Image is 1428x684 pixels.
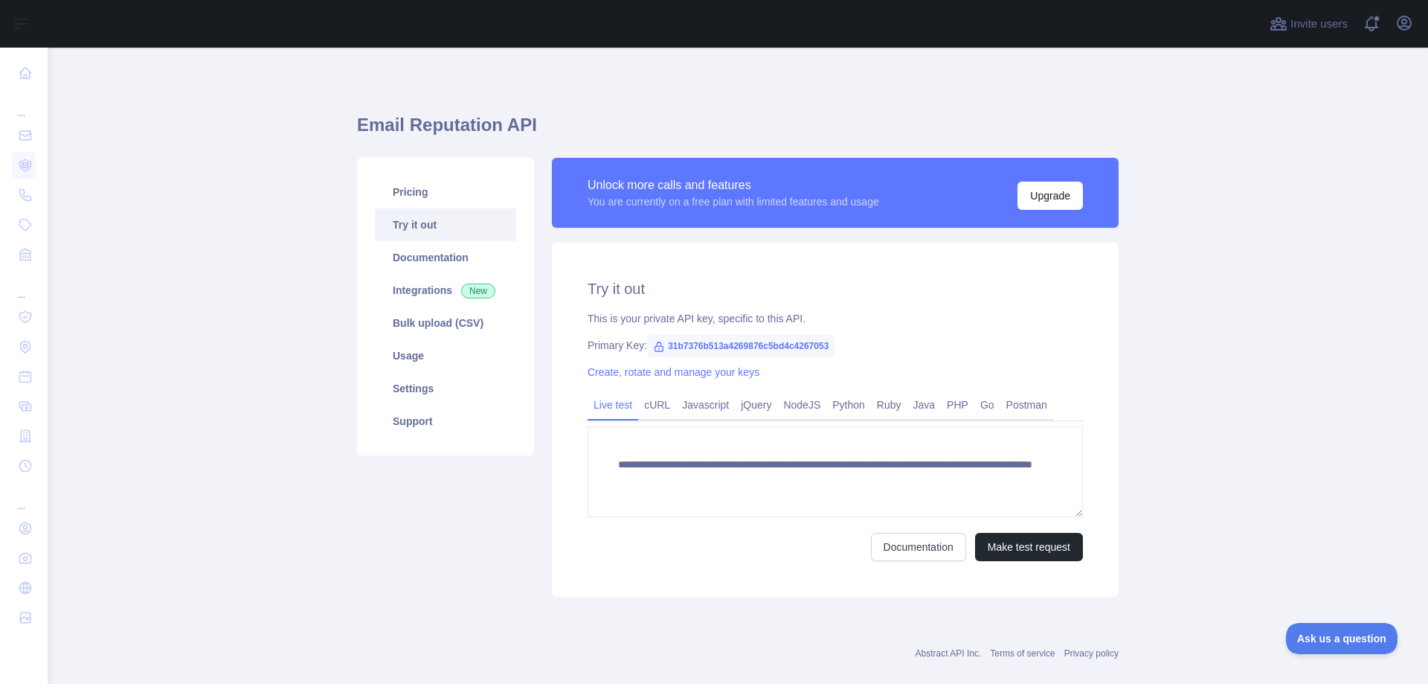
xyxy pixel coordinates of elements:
[1290,16,1348,33] span: Invite users
[941,393,974,417] a: PHP
[647,335,834,357] span: 31b7376b513a4269876c5bd4c4267053
[907,393,942,417] a: Java
[588,366,759,378] a: Create, rotate and manage your keys
[588,194,879,209] div: You are currently on a free plan with limited features and usage
[1000,393,1053,417] a: Postman
[588,311,1083,326] div: This is your private API key, specific to this API.
[1286,623,1398,654] iframe: Toggle Customer Support
[588,393,638,417] a: Live test
[12,271,36,301] div: ...
[357,113,1119,149] h1: Email Reputation API
[975,533,1083,561] button: Make test request
[588,278,1083,299] h2: Try it out
[1267,12,1351,36] button: Invite users
[1064,648,1119,659] a: Privacy policy
[12,482,36,512] div: ...
[1017,182,1083,210] button: Upgrade
[777,393,826,417] a: NodeJS
[461,284,495,298] span: New
[588,338,1083,353] div: Primary Key:
[974,393,1000,417] a: Go
[12,89,36,119] div: ...
[676,393,735,417] a: Javascript
[638,393,676,417] a: cURL
[588,176,879,194] div: Unlock more calls and features
[375,372,516,405] a: Settings
[375,405,516,438] a: Support
[375,274,516,307] a: Integrations New
[375,339,516,372] a: Usage
[916,648,982,659] a: Abstract API Inc.
[871,533,966,561] a: Documentation
[990,648,1055,659] a: Terms of service
[375,241,516,274] a: Documentation
[826,393,871,417] a: Python
[375,307,516,339] a: Bulk upload (CSV)
[735,393,777,417] a: jQuery
[375,208,516,241] a: Try it out
[375,176,516,208] a: Pricing
[871,393,907,417] a: Ruby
